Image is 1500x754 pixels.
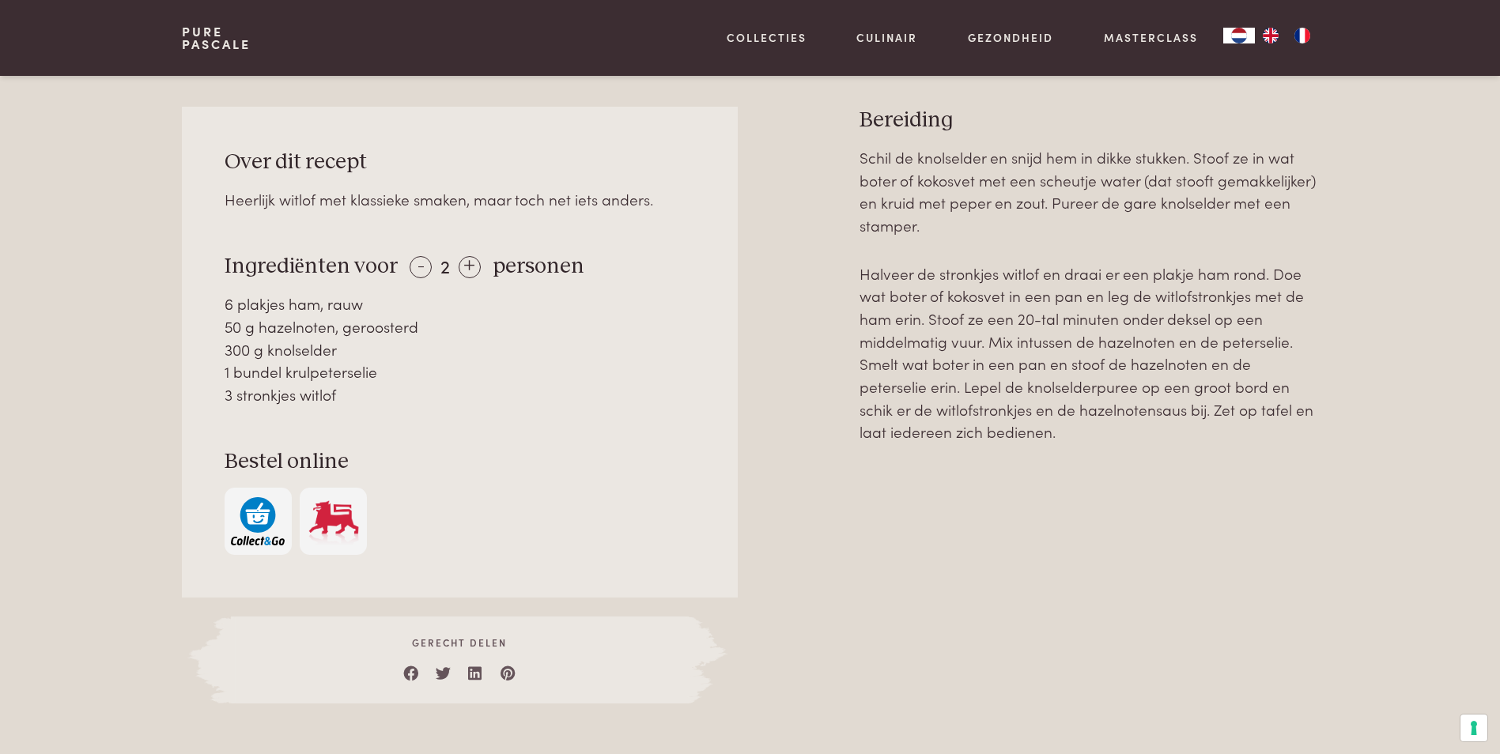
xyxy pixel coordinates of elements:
a: FR [1287,28,1318,43]
button: Uw voorkeuren voor toestemming voor trackingtechnologieën [1460,714,1487,741]
a: Masterclass [1104,29,1198,46]
div: Heerlijk witlof met klassieke smaken, maar toch net iets anders. [225,188,696,211]
img: Delhaize [307,497,361,545]
span: 2 [440,252,450,278]
a: PurePascale [182,25,251,51]
div: 1 bundel krulpeterselie [225,360,696,383]
div: Language [1223,28,1255,43]
div: + [459,256,481,278]
p: Schil de knolselder en snijd hem in dikke stukken. Stoof ze in wat boter of kokosvet met een sche... [860,146,1318,237]
div: 6 plakjes ham, rauw [225,292,696,315]
h3: Bestel online [225,448,696,476]
a: Culinair [856,29,917,46]
span: Gerecht delen [231,635,688,650]
p: Halveer de stronkjes witlof en draai er een plakje ham rond. Doe wat boter of kokosvet in een pan... [860,262,1318,444]
h3: Over dit recept [225,149,696,176]
ul: Language list [1255,28,1318,43]
span: personen [493,255,584,277]
div: 50 g hazelnoten, geroosterd [225,315,696,338]
span: Ingrediënten voor [225,255,398,277]
a: Gezondheid [968,29,1053,46]
div: 300 g knolselder [225,338,696,361]
a: EN [1255,28,1287,43]
a: NL [1223,28,1255,43]
div: - [410,256,432,278]
div: 3 stronkjes witlof [225,383,696,406]
h3: Bereiding [860,107,1318,134]
a: Collecties [727,29,807,46]
aside: Language selected: Nederlands [1223,28,1318,43]
img: c308188babc36a3a401bcb5cb7e020f4d5ab42f7cacd8327e500463a43eeb86c.svg [231,497,285,545]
